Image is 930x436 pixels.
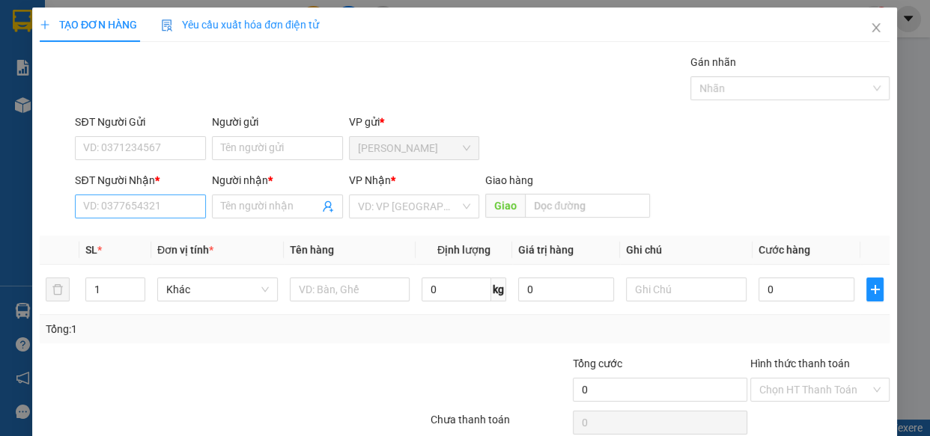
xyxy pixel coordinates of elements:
span: Bảo Lộc [358,137,471,159]
h2: BLC1209250008 [8,87,126,111]
div: SĐT Người Gửi [76,114,207,130]
div: VP gửi [349,114,480,130]
span: kg [491,277,506,301]
span: Khác [167,278,270,301]
div: Tổng: 1 [46,321,360,337]
label: Hình thức thanh toán [751,357,851,369]
div: Người nhận [213,172,344,188]
input: Dọc đường [526,194,651,218]
div: Người gửi [213,114,344,130]
span: Tên hàng [290,244,334,256]
span: Giao [486,194,526,218]
button: Close [856,7,898,49]
span: Giao hàng [486,174,534,186]
input: VD: Bàn, Ghế [290,277,410,301]
input: 0 [518,277,615,301]
button: delete [46,277,70,301]
th: Ghi chú [621,236,753,265]
b: [DOMAIN_NAME] [200,12,362,37]
b: Công ty TNHH [PERSON_NAME] [61,19,223,76]
span: VP Nhận [349,174,391,186]
span: plus [40,19,50,30]
span: user-add [322,200,334,212]
span: TẠO ĐƠN HÀNG [40,19,137,31]
span: plus [868,283,884,295]
input: Ghi Chú [627,277,747,301]
span: Cước hàng [759,244,810,256]
span: Đơn vị tính [158,244,214,256]
span: Giá trị hàng [518,244,574,256]
div: SĐT Người Nhận [76,172,207,188]
label: Gán nhãn [691,56,737,68]
span: Định lượng [437,244,490,256]
span: Yêu cầu xuất hóa đơn điện tử [162,19,320,31]
span: SL [85,244,97,256]
img: icon [162,19,174,31]
h1: Giao dọc đường [79,87,276,190]
span: Tổng cước [573,357,622,369]
span: close [871,22,883,34]
button: plus [867,277,884,301]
